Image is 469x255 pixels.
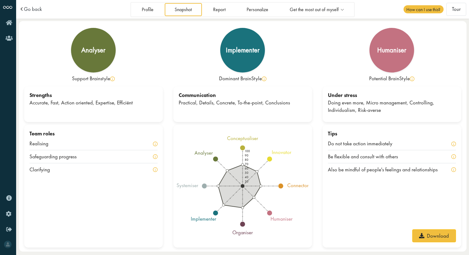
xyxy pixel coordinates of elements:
text: 70 [245,162,248,166]
text: 90 [245,154,248,158]
span: Get the most out of myself [290,7,339,12]
div: Be flexible and consult with others [328,153,406,160]
div: humaniser [377,47,406,54]
div: Communication [179,92,307,99]
span: How can I use this? [404,5,444,13]
a: Profile [132,3,163,16]
div: Support Brainstyle [24,75,163,82]
div: Team roles [29,130,158,138]
a: Report [203,3,235,16]
div: Tips [328,130,456,138]
text: 100 [245,149,250,153]
img: info-yellow.svg [262,77,266,81]
div: Realising [29,140,56,147]
button: Tour [446,3,466,16]
a: Personalize [237,3,279,16]
div: Do not take action immediately [328,140,400,147]
a: Get the most out of myself [279,3,353,16]
tspan: organiser [232,229,253,236]
tspan: implementer [191,216,217,222]
img: info-yellow.svg [451,167,456,172]
span: Tour [452,6,461,12]
div: Doing even more, Micro management, Controlling, Individualism, Risk-averse [328,99,456,114]
tspan: innovator [272,149,292,156]
div: Practical, Details, Concrete, To-the-point, Conclusions [179,99,307,107]
tspan: analyser [194,149,213,156]
tspan: connector [287,182,309,189]
img: info-yellow.svg [410,77,414,81]
div: Under stress [328,92,456,99]
div: Accurate, Fast, Action oriented, Expertise, Efficiënt [29,99,158,107]
text: 80 [245,158,248,162]
tspan: humaniser [271,216,293,222]
img: info-yellow.svg [153,167,158,172]
a: Snapshot [165,3,202,16]
img: info-yellow.svg [153,154,158,159]
div: analyser [81,47,105,54]
div: Clarifying [29,166,58,174]
tspan: systemiser [176,182,199,189]
a: Download [412,229,456,242]
div: Potential BrainStyle [323,75,461,82]
img: info-yellow.svg [110,77,115,81]
div: Also be mindful of people's feelings and relationships [328,166,446,174]
img: info-yellow.svg [153,142,158,146]
div: implementer [226,47,260,54]
tspan: conceptualiser [227,135,258,142]
a: Go back [24,7,42,12]
div: Dominant BrainStyle [173,75,312,82]
div: Safeguarding progress [29,153,85,160]
img: info-yellow.svg [451,154,456,159]
img: info-yellow.svg [451,142,456,146]
div: Strengths [29,92,158,99]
